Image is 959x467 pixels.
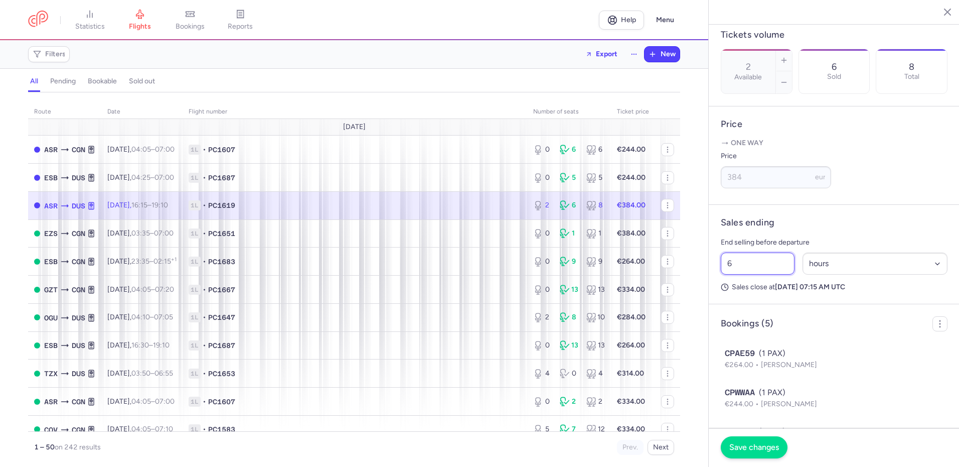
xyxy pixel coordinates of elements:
[586,145,605,155] div: 6
[617,173,646,182] strong: €244.00
[203,257,206,267] span: •
[131,369,173,378] span: –
[533,228,552,239] div: 0
[154,229,174,238] time: 07:00
[72,144,85,155] span: CGN
[725,426,755,438] span: CPIM89
[560,145,578,155] div: 6
[171,256,177,263] sup: +1
[29,47,69,62] button: Filters
[107,229,174,238] span: [DATE],
[586,369,605,379] div: 4
[154,369,173,378] time: 06:55
[203,340,206,351] span: •
[72,368,85,379] span: DUS
[153,257,177,266] time: 02:15
[44,172,58,183] span: ESB
[203,145,206,155] span: •
[65,9,115,31] a: statistics
[586,173,605,183] div: 5
[725,387,943,399] div: (1 PAX)
[131,173,150,182] time: 04:25
[208,257,235,267] span: PC1683
[44,424,58,435] span: COV
[189,173,201,183] span: 1L
[215,9,265,31] a: reports
[203,228,206,239] span: •
[107,313,173,321] span: [DATE],
[203,397,206,407] span: •
[129,77,155,86] h4: sold out
[50,77,76,86] h4: pending
[189,369,201,379] span: 1L
[560,257,578,267] div: 9
[596,50,617,58] span: Export
[560,312,578,322] div: 8
[28,11,48,29] a: CitizenPlane red outlined logo
[721,166,831,188] input: ---
[189,340,201,351] span: 1L
[153,341,170,349] time: 19:10
[617,397,645,406] strong: €334.00
[533,312,552,322] div: 2
[621,16,636,24] span: Help
[560,340,578,351] div: 13
[586,228,605,239] div: 1
[107,285,174,294] span: [DATE],
[44,368,58,379] span: TZX
[617,145,646,154] strong: €244.00
[75,22,105,31] span: statistics
[101,104,183,120] th: date
[189,424,201,434] span: 1L
[131,397,175,406] span: –
[208,424,235,434] span: PC1583
[155,425,173,433] time: 07:10
[189,397,201,407] span: 1L
[45,50,66,58] span: Filters
[131,201,147,209] time: 16:15
[725,426,943,449] button: CPIM89(1 PAX)€244.00Davut NARIN
[176,22,205,31] span: bookings
[721,283,947,292] p: Sales close at
[586,285,605,295] div: 13
[72,340,85,351] span: DUS
[208,369,235,379] span: PC1653
[154,173,174,182] time: 07:00
[909,62,914,72] p: 8
[183,104,527,120] th: Flight number
[533,397,552,407] div: 0
[527,104,611,120] th: number of seats
[725,400,761,408] span: €244.00
[131,173,174,182] span: –
[533,145,552,155] div: 0
[72,312,85,323] span: DUS
[107,145,175,154] span: [DATE],
[661,50,676,58] span: New
[725,361,761,369] span: €264.00
[533,369,552,379] div: 4
[832,62,837,72] p: 6
[131,257,149,266] time: 23:35
[725,387,755,399] span: CPWWAA
[203,424,206,434] span: •
[44,256,58,267] span: ESB
[617,369,644,378] strong: €314.00
[721,138,947,148] p: One way
[203,173,206,183] span: •
[761,361,817,369] span: [PERSON_NAME]
[721,217,774,228] h4: Sales ending
[131,341,170,349] span: –
[131,285,174,294] span: –
[617,201,646,209] strong: €384.00
[131,313,173,321] span: –
[721,318,773,329] h4: Bookings (5)
[107,257,177,266] span: [DATE],
[72,396,85,407] span: CGN
[560,173,578,183] div: 5
[44,228,58,239] span: EZS
[30,77,38,86] h4: all
[28,104,101,120] th: route
[533,424,552,434] div: 5
[55,443,101,451] span: on 242 results
[203,285,206,295] span: •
